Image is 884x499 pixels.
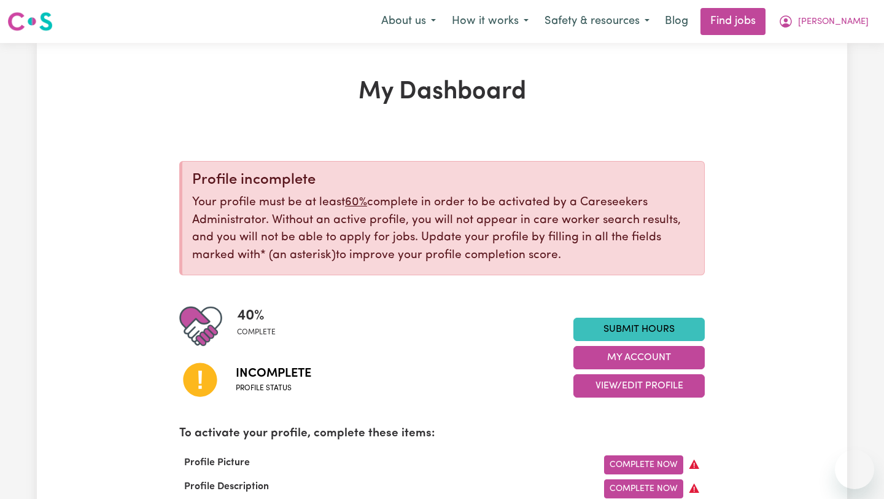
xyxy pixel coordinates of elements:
p: To activate your profile, complete these items: [179,425,705,443]
span: [PERSON_NAME] [798,15,869,29]
a: Find jobs [700,8,766,35]
p: Your profile must be at least complete in order to be activated by a Careseekers Administrator. W... [192,194,694,265]
button: Safety & resources [537,9,657,34]
span: Profile Picture [179,458,255,468]
button: My Account [573,346,705,369]
a: Blog [657,8,696,35]
span: an asterisk [260,249,336,261]
span: complete [237,327,276,338]
div: Profile completeness: 40% [237,305,285,348]
img: Careseekers logo [7,10,53,33]
span: 40 % [237,305,276,327]
div: Profile incomplete [192,171,694,189]
button: My Account [770,9,877,34]
h1: My Dashboard [179,77,705,107]
button: How it works [444,9,537,34]
a: Careseekers logo [7,7,53,36]
a: Complete Now [604,479,683,498]
button: About us [373,9,444,34]
span: Profile status [236,383,311,394]
iframe: Button to launch messaging window [835,450,874,489]
u: 60% [345,197,367,208]
span: Incomplete [236,364,311,383]
a: Complete Now [604,455,683,474]
a: Submit Hours [573,318,705,341]
span: Profile Description [179,482,274,492]
button: View/Edit Profile [573,374,705,398]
